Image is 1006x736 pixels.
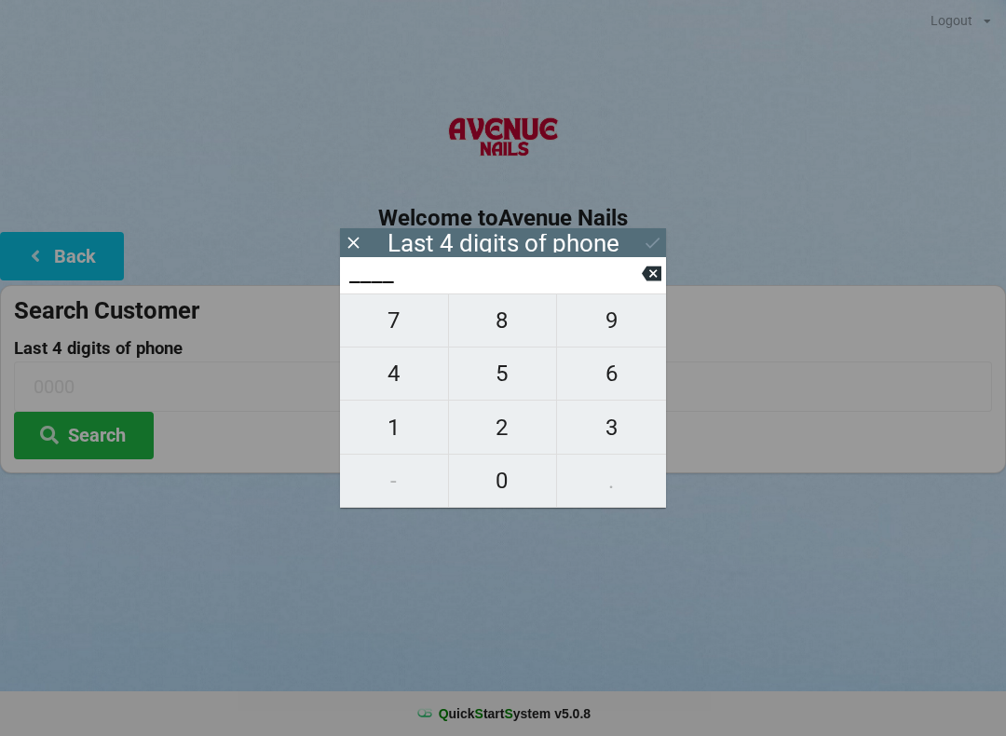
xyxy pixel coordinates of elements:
button: 5 [449,348,558,401]
span: 3 [557,408,666,447]
button: 2 [449,401,558,454]
span: 7 [340,301,448,340]
span: 6 [557,354,666,393]
div: Last 4 digits of phone [387,234,619,252]
button: 4 [340,348,449,401]
span: 0 [449,461,557,500]
span: 2 [449,408,557,447]
span: 4 [340,354,448,393]
span: 5 [449,354,557,393]
button: 0 [449,455,558,508]
span: 1 [340,408,448,447]
span: 8 [449,301,557,340]
button: 8 [449,293,558,348]
button: 6 [557,348,666,401]
button: 3 [557,401,666,454]
button: 7 [340,293,449,348]
button: 9 [557,293,666,348]
button: 1 [340,401,449,454]
span: 9 [557,301,666,340]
